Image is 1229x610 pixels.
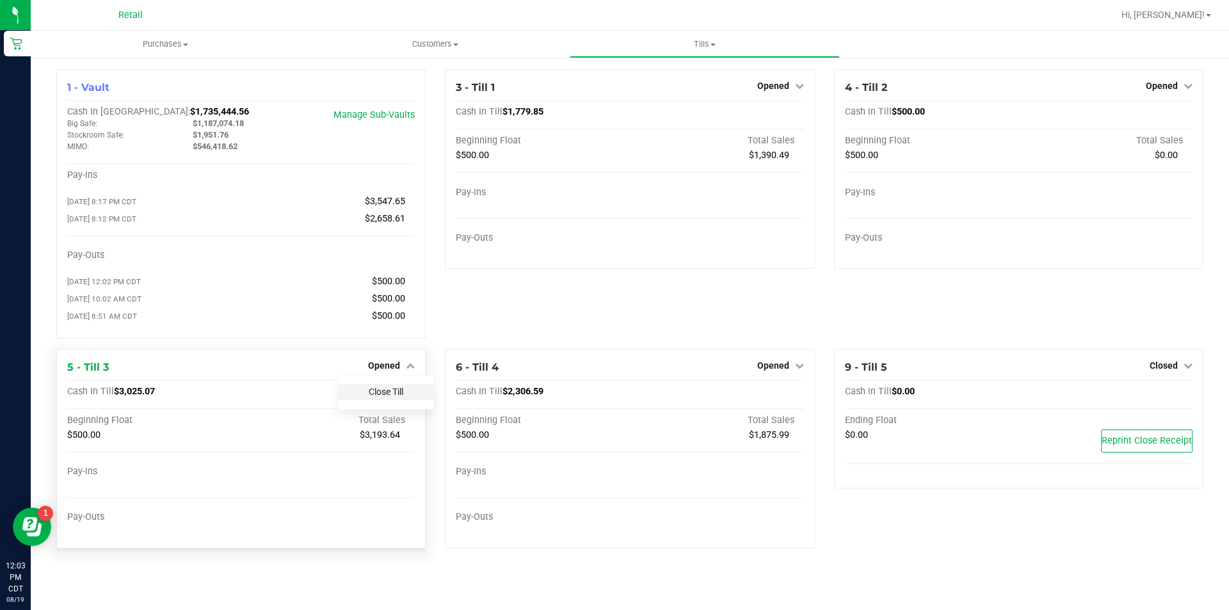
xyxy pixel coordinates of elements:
[845,106,892,117] span: Cash In Till
[502,386,543,397] span: $2,306.59
[456,81,495,93] span: 3 - Till 1
[845,150,878,161] span: $500.00
[456,511,630,523] div: Pay-Outs
[67,142,89,151] span: MIMO:
[456,150,489,161] span: $500.00
[845,135,1019,147] div: Beginning Float
[570,38,839,50] span: Tills
[502,106,543,117] span: $1,779.85
[241,415,415,426] div: Total Sales
[369,387,403,397] a: Close Till
[456,429,489,440] span: $500.00
[114,386,155,397] span: $3,025.07
[456,106,502,117] span: Cash In Till
[67,106,190,117] span: Cash In [GEOGRAPHIC_DATA]:
[630,135,804,147] div: Total Sales
[372,310,405,321] span: $500.00
[67,361,109,373] span: 5 - Till 3
[67,386,114,397] span: Cash In Till
[456,187,630,198] div: Pay-Ins
[892,386,915,397] span: $0.00
[372,276,405,287] span: $500.00
[67,312,137,321] span: [DATE] 8:51 AM CDT
[845,386,892,397] span: Cash In Till
[67,294,141,303] span: [DATE] 10:02 AM CDT
[333,109,415,120] a: Manage Sub-Vaults
[372,293,405,304] span: $500.00
[845,81,887,93] span: 4 - Till 2
[570,31,839,58] a: Tills
[1155,150,1178,161] span: $0.00
[301,38,569,50] span: Customers
[845,232,1019,244] div: Pay-Outs
[67,81,109,93] span: 1 - Vault
[31,31,300,58] a: Purchases
[456,361,499,373] span: 6 - Till 4
[365,213,405,224] span: $2,658.61
[368,360,400,371] span: Opened
[845,429,868,440] span: $0.00
[1018,135,1193,147] div: Total Sales
[13,508,51,546] iframe: Resource center
[118,10,143,20] span: Retail
[67,119,97,128] span: Big Safe:
[845,361,887,373] span: 9 - Till 5
[67,429,100,440] span: $500.00
[757,360,789,371] span: Opened
[67,214,136,223] span: [DATE] 8:12 PM CDT
[67,511,241,523] div: Pay-Outs
[193,118,244,128] span: $1,187,074.18
[1121,10,1205,20] span: Hi, [PERSON_NAME]!
[38,506,53,521] iframe: Resource center unread badge
[845,415,1019,426] div: Ending Float
[193,130,229,140] span: $1,951.76
[1146,81,1178,91] span: Opened
[67,415,241,426] div: Beginning Float
[67,466,241,478] div: Pay-Ins
[67,131,124,140] span: Stockroom Safe:
[67,170,241,181] div: Pay-Ins
[360,429,400,440] span: $3,193.64
[365,196,405,207] span: $3,547.65
[456,386,502,397] span: Cash In Till
[6,595,25,604] p: 08/19
[6,560,25,595] p: 12:03 PM CDT
[845,187,1019,198] div: Pay-Ins
[1101,429,1193,453] button: Reprint Close Receipt
[193,141,237,151] span: $546,418.62
[630,415,804,426] div: Total Sales
[1102,435,1192,446] span: Reprint Close Receipt
[749,150,789,161] span: $1,390.49
[757,81,789,91] span: Opened
[67,197,136,206] span: [DATE] 8:17 PM CDT
[10,37,22,50] inline-svg: Retail
[67,250,241,261] div: Pay-Outs
[456,466,630,478] div: Pay-Ins
[892,106,925,117] span: $500.00
[456,232,630,244] div: Pay-Outs
[1150,360,1178,371] span: Closed
[300,31,570,58] a: Customers
[456,135,630,147] div: Beginning Float
[67,277,141,286] span: [DATE] 12:02 PM CDT
[190,106,249,117] span: $1,735,444.56
[31,38,300,50] span: Purchases
[749,429,789,440] span: $1,875.99
[456,415,630,426] div: Beginning Float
